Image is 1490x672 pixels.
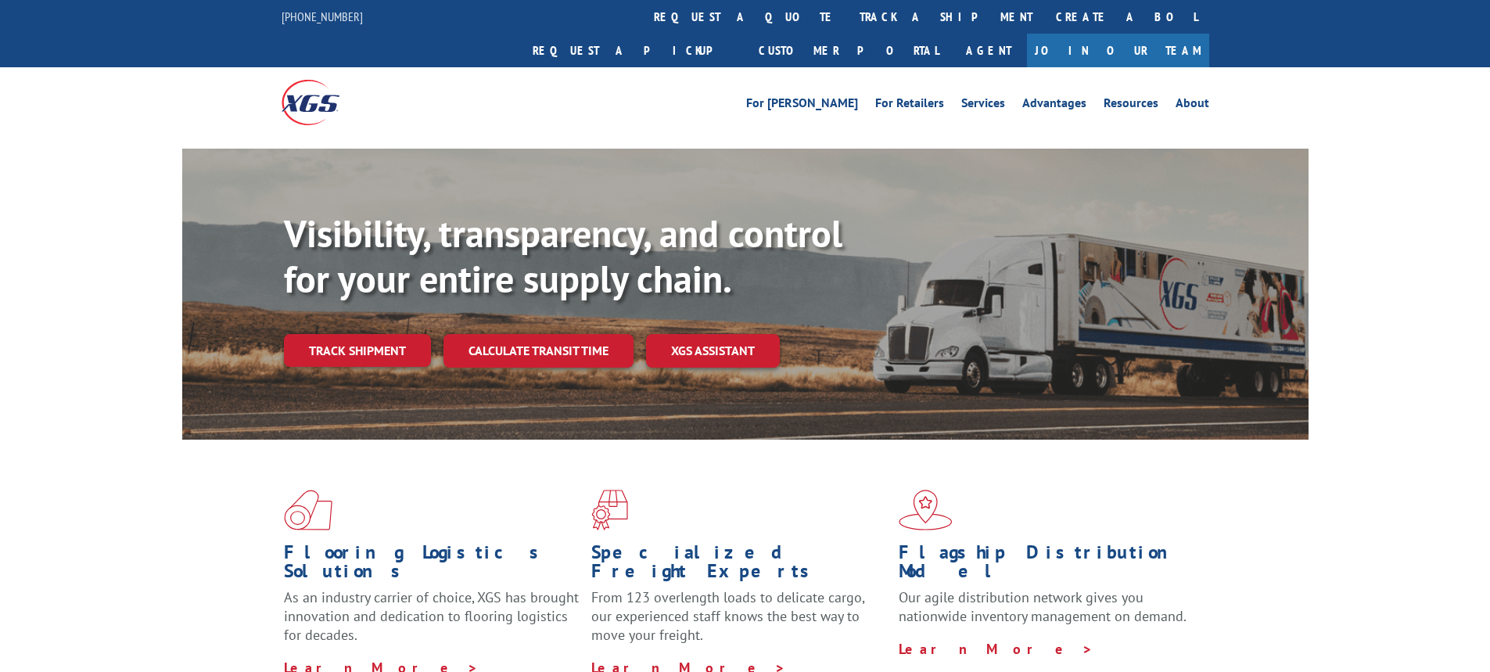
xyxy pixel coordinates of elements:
img: xgs-icon-focused-on-flooring-red [591,490,628,530]
a: For [PERSON_NAME] [746,97,858,114]
a: Join Our Team [1027,34,1209,67]
a: Learn More > [899,640,1093,658]
a: For Retailers [875,97,944,114]
a: Calculate transit time [443,334,634,368]
a: About [1176,97,1209,114]
a: Agent [950,34,1027,67]
a: [PHONE_NUMBER] [282,9,363,24]
a: Track shipment [284,334,431,367]
span: Our agile distribution network gives you nationwide inventory management on demand. [899,588,1187,625]
a: Services [961,97,1005,114]
p: From 123 overlength loads to delicate cargo, our experienced staff knows the best way to move you... [591,588,887,658]
a: XGS ASSISTANT [646,334,780,368]
span: As an industry carrier of choice, XGS has brought innovation and dedication to flooring logistics... [284,588,579,644]
img: xgs-icon-flagship-distribution-model-red [899,490,953,530]
a: Advantages [1022,97,1086,114]
a: Resources [1104,97,1158,114]
h1: Specialized Freight Experts [591,543,887,588]
a: Customer Portal [747,34,950,67]
h1: Flooring Logistics Solutions [284,543,580,588]
a: Request a pickup [521,34,747,67]
img: xgs-icon-total-supply-chain-intelligence-red [284,490,332,530]
h1: Flagship Distribution Model [899,543,1194,588]
b: Visibility, transparency, and control for your entire supply chain. [284,209,842,303]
